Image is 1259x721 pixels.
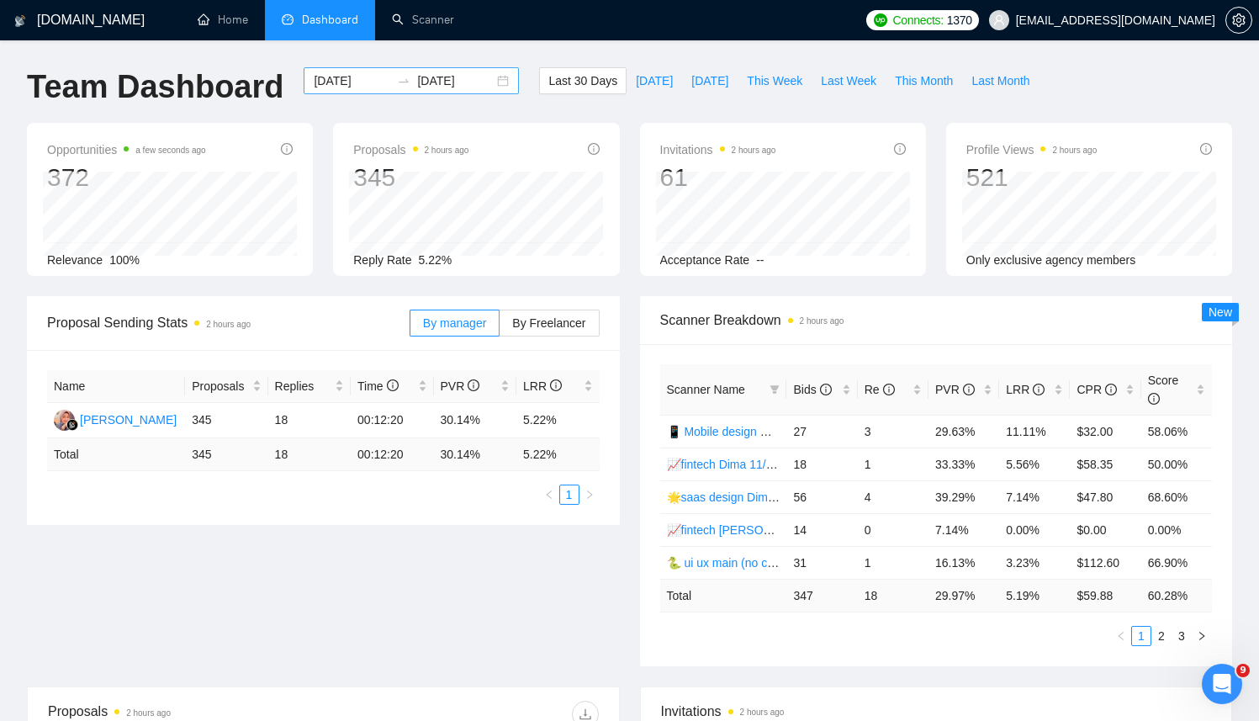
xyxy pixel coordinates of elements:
[1152,627,1171,645] a: 2
[786,480,857,513] td: 56
[732,146,776,155] time: 2 hours ago
[1006,383,1045,396] span: LRR
[947,11,972,29] span: 1370
[417,72,494,90] input: End date
[268,370,351,403] th: Replies
[392,13,454,27] a: searchScanner
[282,13,294,25] span: dashboard
[1070,513,1140,546] td: $0.00
[516,403,600,438] td: 5.22%
[47,140,206,160] span: Opportunities
[963,384,975,395] span: info-circle
[185,403,267,438] td: 345
[1070,579,1140,612] td: $ 59.88
[441,379,480,393] span: PVR
[135,146,205,155] time: a few seconds ago
[886,67,962,94] button: This Month
[999,415,1070,448] td: 11.11%
[858,480,928,513] td: 4
[1070,448,1140,480] td: $58.35
[539,485,559,505] button: left
[1141,448,1212,480] td: 50.00%
[812,67,886,94] button: Last Week
[353,162,468,194] div: 345
[691,72,728,90] span: [DATE]
[425,146,469,155] time: 2 hours ago
[892,11,943,29] span: Connects:
[80,411,177,429] div: [PERSON_NAME]
[559,485,579,505] li: 1
[928,415,999,448] td: 29.63%
[738,67,812,94] button: This Week
[966,162,1098,194] div: 521
[14,8,26,34] img: logo
[682,67,738,94] button: [DATE]
[858,513,928,546] td: 0
[858,448,928,480] td: 1
[1116,631,1126,641] span: left
[766,377,783,402] span: filter
[1131,626,1151,646] li: 1
[966,253,1136,267] span: Only exclusive agency members
[858,579,928,612] td: 18
[1111,626,1131,646] button: left
[1148,393,1160,405] span: info-circle
[1141,579,1212,612] td: 60.28 %
[275,377,331,395] span: Replies
[1141,480,1212,513] td: 68.60%
[770,384,780,395] span: filter
[544,490,554,500] span: left
[1192,626,1212,646] li: Next Page
[1236,664,1250,677] span: 9
[747,72,802,90] span: This Week
[928,546,999,579] td: 16.13%
[573,708,598,721] span: download
[1070,546,1140,579] td: $112.60
[786,448,857,480] td: 18
[1225,7,1252,34] button: setting
[585,490,595,500] span: right
[47,370,185,403] th: Name
[966,140,1098,160] span: Profile Views
[512,316,585,330] span: By Freelancer
[579,485,600,505] li: Next Page
[1200,143,1212,155] span: info-circle
[1225,13,1252,27] a: setting
[874,13,887,27] img: upwork-logo.png
[800,316,844,326] time: 2 hours ago
[660,162,776,194] div: 61
[883,384,895,395] span: info-circle
[756,253,764,267] span: --
[865,383,895,396] span: Re
[27,67,283,107] h1: Team Dashboard
[548,72,617,90] span: Last 30 Days
[667,556,816,570] a: 🐍 ui ux main (no cases)/AS
[999,480,1070,513] td: 7.14%
[1052,146,1097,155] time: 2 hours ago
[1111,626,1131,646] li: Previous Page
[1141,415,1212,448] td: 58.06%
[928,579,999,612] td: 29.97 %
[971,72,1029,90] span: Last Month
[468,379,479,391] span: info-circle
[1105,384,1117,395] span: info-circle
[667,458,1020,471] a: 📈fintech Dima 11/08 profile rate without Exclusively (25.08 to 24/7)
[821,72,876,90] span: Last Week
[397,74,410,87] span: to
[126,708,171,718] time: 2 hours ago
[993,14,1005,26] span: user
[423,316,486,330] span: By manager
[1202,664,1242,704] iframe: Intercom live chat
[185,370,267,403] th: Proposals
[895,72,953,90] span: This Month
[928,513,999,546] td: 7.14%
[1172,627,1191,645] a: 3
[434,438,516,471] td: 30.14 %
[357,379,398,393] span: Time
[109,253,140,267] span: 100%
[314,72,390,90] input: Start date
[550,379,562,391] span: info-circle
[636,72,673,90] span: [DATE]
[1226,13,1251,27] span: setting
[786,579,857,612] td: 347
